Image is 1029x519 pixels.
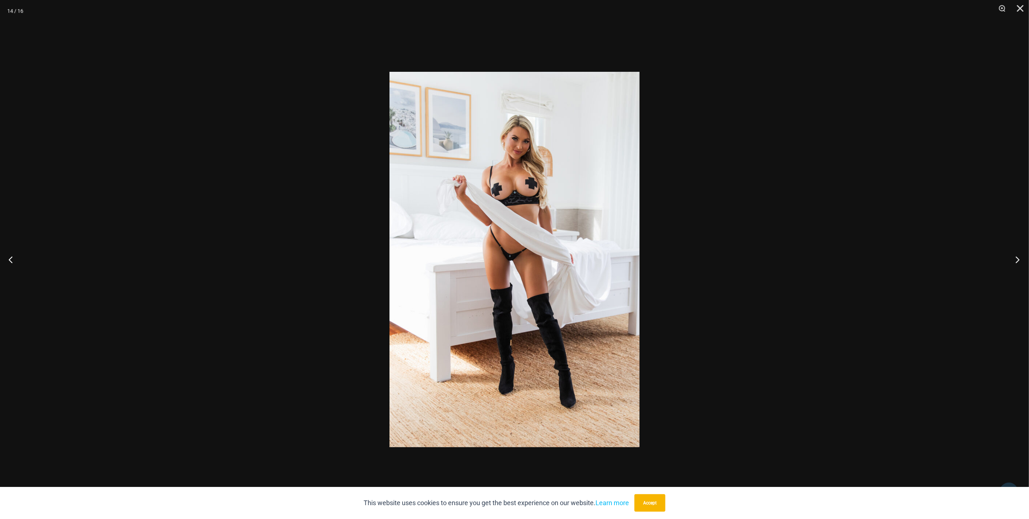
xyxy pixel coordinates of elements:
[634,494,665,512] button: Accept
[364,497,629,508] p: This website uses cookies to ensure you get the best experience on our website.
[595,499,629,507] a: Learn more
[1002,241,1029,278] button: Next
[389,72,640,447] img: Nights Fall Silver Leopard 1036 Bra 6516 Micro 08
[7,5,23,16] div: 14 / 16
